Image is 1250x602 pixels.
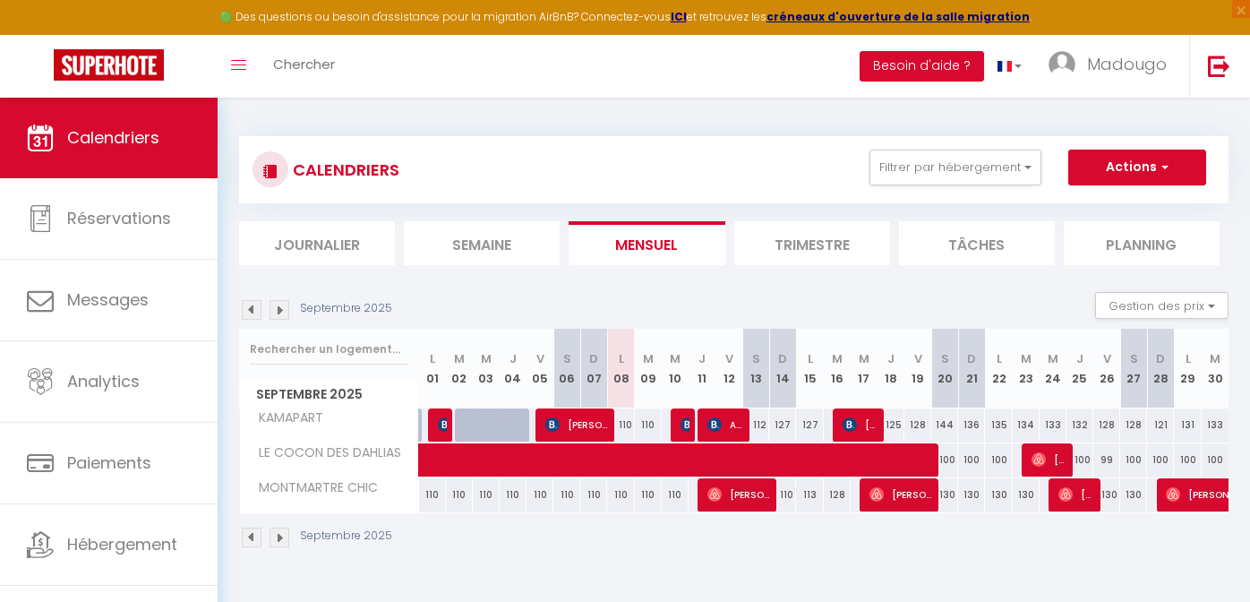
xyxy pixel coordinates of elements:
[832,350,843,367] abbr: M
[769,329,796,408] th: 14
[1095,292,1229,319] button: Gestion des prix
[239,221,395,265] li: Journalier
[725,350,733,367] abbr: V
[689,329,715,408] th: 11
[243,443,406,463] span: LE COCON DES DAHLIAS
[742,408,769,442] div: 112
[619,350,624,367] abbr: L
[527,329,553,408] th: 05
[635,329,662,408] th: 09
[769,408,796,442] div: 127
[643,350,654,367] abbr: M
[430,350,435,367] abbr: L
[446,329,473,408] th: 02
[438,408,447,442] span: [PERSON_NAME]
[545,408,608,442] span: [PERSON_NAME]
[607,329,634,408] th: 08
[860,51,984,82] button: Besoin d'aide ?
[243,478,382,498] span: MONTMARTRE CHIC
[1093,329,1120,408] th: 26
[851,329,878,408] th: 17
[1130,350,1138,367] abbr: S
[662,329,689,408] th: 10
[796,329,823,408] th: 15
[958,329,985,408] th: 21
[580,329,607,408] th: 07
[563,350,571,367] abbr: S
[734,221,890,265] li: Trimestre
[859,350,869,367] abbr: M
[824,329,851,408] th: 16
[404,221,560,265] li: Semaine
[742,329,769,408] th: 13
[967,350,976,367] abbr: D
[1147,408,1174,442] div: 121
[878,408,904,442] div: 125
[273,55,335,73] span: Chercher
[670,350,681,367] abbr: M
[1064,221,1220,265] li: Planning
[250,333,408,365] input: Rechercher un logement...
[766,9,1030,24] a: créneaux d'ouverture de la salle migration
[67,533,177,555] span: Hébergement
[473,329,500,408] th: 03
[769,478,796,512] div: 110
[958,408,985,442] div: 136
[300,300,392,317] p: Septembre 2025
[300,528,392,545] p: Septembre 2025
[796,408,823,442] div: 127
[67,370,140,392] span: Analytics
[1066,408,1093,442] div: 132
[707,408,743,442] span: AMJAD ALKOUD
[67,288,149,311] span: Messages
[671,9,687,24] a: ICI
[985,329,1012,408] th: 22
[698,350,706,367] abbr: J
[509,350,517,367] abbr: J
[536,350,544,367] abbr: V
[500,329,527,408] th: 04
[1202,329,1229,408] th: 30
[1087,53,1167,75] span: Madougo
[635,408,662,442] div: 110
[607,408,634,442] div: 110
[1120,478,1147,512] div: 130
[1066,329,1093,408] th: 25
[240,382,418,408] span: Septembre 2025
[553,329,580,408] th: 06
[1040,408,1066,442] div: 133
[288,150,399,190] h3: CALENDRIERS
[931,329,958,408] th: 20
[958,478,985,512] div: 130
[941,350,949,367] abbr: S
[869,477,932,512] span: [PERSON_NAME]
[843,408,878,442] span: [PERSON_NAME]
[1093,408,1120,442] div: 128
[635,478,662,512] div: 110
[607,478,634,512] div: 110
[869,150,1041,185] button: Filtrer par hébergement
[985,478,1012,512] div: 130
[715,329,742,408] th: 12
[752,350,760,367] abbr: S
[1174,408,1201,442] div: 131
[54,49,164,81] img: Super Booking
[899,221,1055,265] li: Tâches
[778,350,787,367] abbr: D
[985,408,1012,442] div: 135
[419,329,446,408] th: 01
[569,221,724,265] li: Mensuel
[67,126,159,149] span: Calendriers
[1049,51,1075,78] img: ...
[500,478,527,512] div: 110
[1013,329,1040,408] th: 23
[446,478,473,512] div: 110
[1068,150,1206,185] button: Actions
[914,350,922,367] abbr: V
[1013,408,1040,442] div: 134
[419,478,446,512] div: 110
[1202,408,1229,442] div: 133
[931,478,958,512] div: 130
